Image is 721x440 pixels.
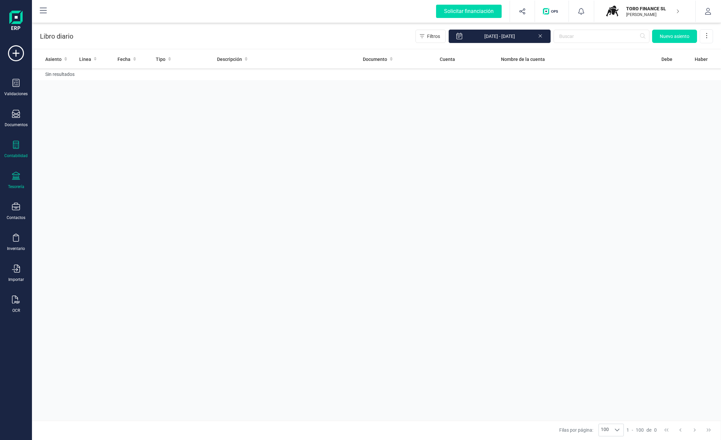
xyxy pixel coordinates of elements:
span: Tipo [156,56,165,63]
button: Previous Page [674,424,687,436]
div: Contactos [7,215,25,220]
span: Fecha [118,56,130,63]
span: Documento [363,56,387,63]
button: Next Page [688,424,701,436]
span: Nuevo asiento [660,33,689,40]
button: Logo de OPS [539,1,565,22]
button: Nuevo asiento [652,30,697,43]
span: 100 [599,424,611,436]
button: TOTORO FINANCE SL[PERSON_NAME] [602,1,687,22]
div: - [626,427,657,433]
span: Linea [79,56,91,63]
img: Logo Finanedi [9,11,23,32]
div: Filas por página: [559,424,624,436]
span: Filtros [427,33,440,40]
span: Nombre de la cuenta [501,56,545,63]
div: Contabilidad [4,153,28,158]
p: [PERSON_NAME] [626,12,679,17]
span: 0 [654,427,657,433]
p: TORO FINANCE SL [626,5,679,12]
span: Debe [661,56,672,63]
td: Sin resultados [32,68,721,80]
p: Libro diario [40,32,73,41]
button: Last Page [702,424,715,436]
span: Descripción [217,56,242,63]
input: Buscar [554,30,649,43]
img: Logo de OPS [543,8,561,15]
div: Validaciones [4,91,28,97]
div: Inventario [7,246,25,251]
div: Documentos [5,122,28,127]
span: 1 [626,427,629,433]
span: de [646,427,651,433]
div: OCR [12,308,20,313]
div: Importar [8,277,24,282]
button: First Page [660,424,673,436]
div: Tesorería [8,184,24,189]
button: Solicitar financiación [428,1,510,22]
span: Cuenta [440,56,455,63]
span: Asiento [45,56,62,63]
div: Solicitar financiación [436,5,502,18]
button: Filtros [415,30,446,43]
span: Haber [695,56,708,63]
img: TO [605,4,619,19]
span: 100 [636,427,644,433]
